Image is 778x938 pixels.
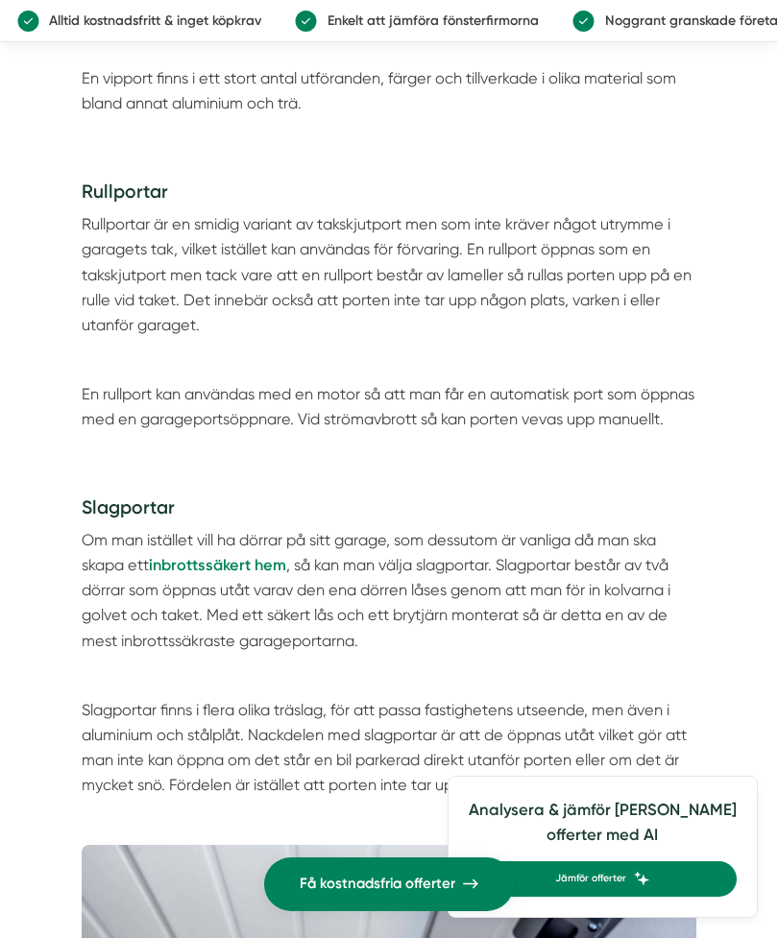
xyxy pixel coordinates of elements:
span: Få kostnadsfria offerter [300,873,455,896]
h3: Slagportar [82,494,697,529]
a: Jämför offerter [469,861,737,897]
p: Enkelt att jämföra fönsterfirmorna [317,11,539,32]
p: Alltid kostnadsfritt & inget köpkrav [39,11,262,32]
a: Få kostnadsfria offerter [264,857,514,911]
h4: Analysera & jämför [PERSON_NAME] offerter med AI [469,797,737,861]
p: En rullport kan användas med en motor så att man får en automatisk port som öppnas med en garagep... [82,382,697,432]
p: En vipport finns i ett stort antal utföranden, färger och tillverkade i olika material som bland ... [82,66,697,116]
p: Om man istället vill ha dörrar på sitt garage, som dessutom är vanliga då man ska skapa ett , så ... [82,528,697,654]
a: inbrottssäkert hem [149,556,286,574]
p: Slagportar finns i flera olika träslag, för att passa fastighetens utseende, men även i aluminium... [82,698,697,799]
span: Jämför offerter [555,871,626,887]
p: Rullportar är en smidig variant av takskjutport men som inte kräver något utrymme i garagets tak,... [82,212,697,338]
h3: Rullportar [82,179,697,213]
